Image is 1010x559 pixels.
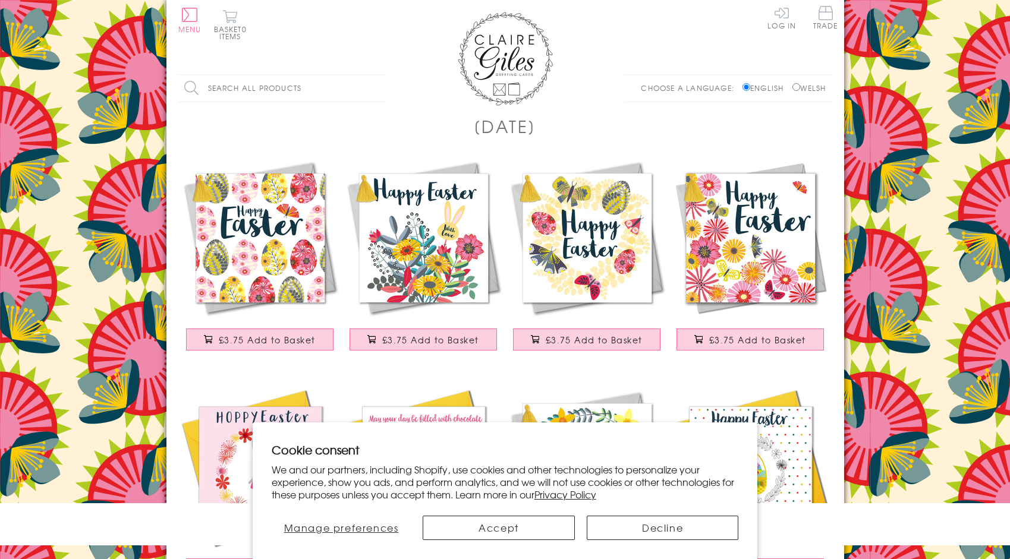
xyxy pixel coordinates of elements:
[219,24,247,42] span: 0 items
[382,334,479,346] span: £3.75 Add to Basket
[742,83,750,91] input: English
[813,6,838,31] a: Trade
[587,516,738,540] button: Decline
[641,83,740,93] p: Choose a language:
[350,329,497,350] button: £3.75 Add to Basket
[272,463,739,500] p: We and our partners, including Shopify, use cookies and other technologies to personalize your ex...
[214,10,247,40] button: Basket0 items
[474,114,536,138] h1: [DATE]
[458,12,553,106] img: Claire Giles Greetings Cards
[342,156,505,362] a: Easter Card, Bouquet, Happy Easter, Embellished with a colourful tassel £3.75 Add to Basket
[669,386,832,549] img: Easter Card, Basket of Eggs, Embellished with colourful pompoms
[178,156,342,320] img: Easter Card, Rows of Eggs, Happy Easter, Embellished with a colourful tassel
[505,156,669,320] img: Easter Greeting Card, Butterflies & Eggs, Embellished with a colourful tassel
[178,75,386,102] input: Search all products
[423,516,574,540] button: Accept
[546,334,643,346] span: £3.75 Add to Basket
[272,441,739,458] h2: Cookie consent
[178,156,342,362] a: Easter Card, Rows of Eggs, Happy Easter, Embellished with a colourful tassel £3.75 Add to Basket
[186,329,333,350] button: £3.75 Add to Basket
[505,156,669,362] a: Easter Greeting Card, Butterflies & Eggs, Embellished with a colourful tassel £3.75 Add to Basket
[677,329,824,350] button: £3.75 Add to Basket
[767,6,796,29] a: Log In
[178,386,342,549] img: Easter Card, Bunny Girl, Hoppy Easter, Embellished with colourful pompoms
[513,329,660,350] button: £3.75 Add to Basket
[284,520,399,535] span: Manage preferences
[178,8,202,33] button: Menu
[792,83,826,93] label: Welsh
[669,156,832,320] img: Easter Card, Tumbling Flowers, Happy Easter, Embellished with a colourful tassel
[342,386,505,549] img: Easter Card, Big Chocolate filled Easter Egg, Embellished with colourful pompoms
[534,487,596,501] a: Privacy Policy
[178,24,202,34] span: Menu
[792,83,800,91] input: Welsh
[375,75,386,102] input: Search
[505,386,669,549] img: Easter Card, Daffodil Wreath, Happy Easter, Embellished with a colourful tassel
[669,156,832,362] a: Easter Card, Tumbling Flowers, Happy Easter, Embellished with a colourful tassel £3.75 Add to Basket
[813,6,838,29] span: Trade
[342,156,505,320] img: Easter Card, Bouquet, Happy Easter, Embellished with a colourful tassel
[742,83,789,93] label: English
[219,334,316,346] span: £3.75 Add to Basket
[709,334,806,346] span: £3.75 Add to Basket
[272,516,411,540] button: Manage preferences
